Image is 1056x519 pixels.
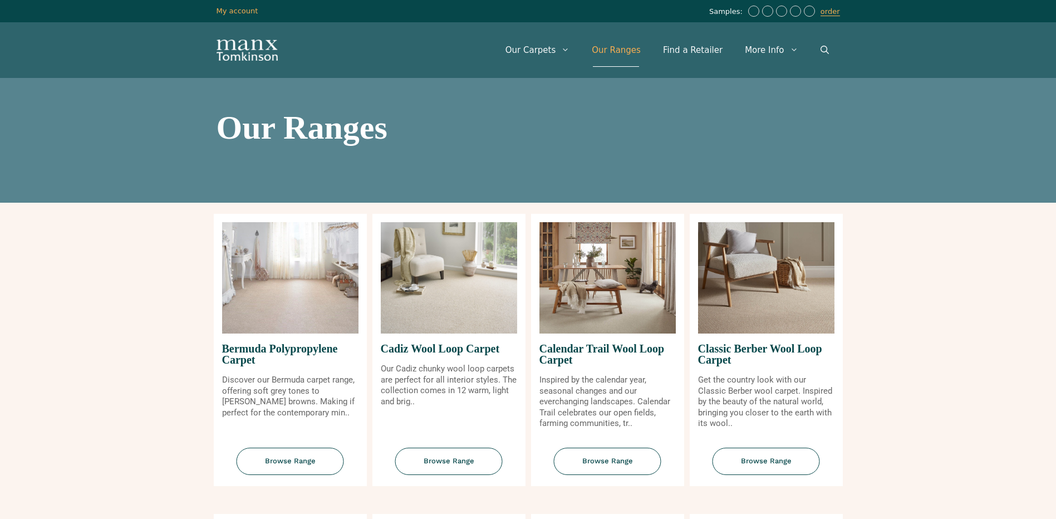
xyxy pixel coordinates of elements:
a: My account [217,7,258,15]
p: Inspired by the calendar year, seasonal changes and our everchanging landscapes. Calendar Trail c... [539,375,676,429]
a: Browse Range [531,448,684,486]
span: Browse Range [554,448,661,475]
span: Bermuda Polypropylene Carpet [222,334,358,375]
nav: Primary [494,33,840,67]
span: Cadiz Wool Loop Carpet [381,334,517,364]
a: More Info [734,33,809,67]
span: Calendar Trail Wool Loop Carpet [539,334,676,375]
p: Our Cadiz chunky wool loop carpets are perfect for all interior styles. The collection comes in 1... [381,364,517,407]
a: order [821,7,840,16]
a: Open Search Bar [809,33,840,67]
span: Browse Range [395,448,503,475]
p: Get the country look with our Classic Berber wool carpet. Inspired by the beauty of the natural w... [698,375,834,429]
a: Our Carpets [494,33,581,67]
span: Browse Range [713,448,820,475]
a: Browse Range [214,448,367,486]
p: Discover our Bermuda carpet range, offering soft grey tones to [PERSON_NAME] browns. Making if pe... [222,375,358,418]
img: Classic Berber Wool Loop Carpet [698,222,834,334]
span: Classic Berber Wool Loop Carpet [698,334,834,375]
a: Browse Range [690,448,843,486]
span: Samples: [709,7,745,17]
a: Browse Range [372,448,525,486]
a: Our Ranges [581,33,652,67]
img: Calendar Trail Wool Loop Carpet [539,222,676,334]
span: Browse Range [237,448,344,475]
a: Find a Retailer [652,33,734,67]
img: Cadiz Wool Loop Carpet [381,222,517,334]
img: Manx Tomkinson [217,40,278,61]
h1: Our Ranges [217,111,840,144]
img: Bermuda Polypropylene Carpet [222,222,358,334]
